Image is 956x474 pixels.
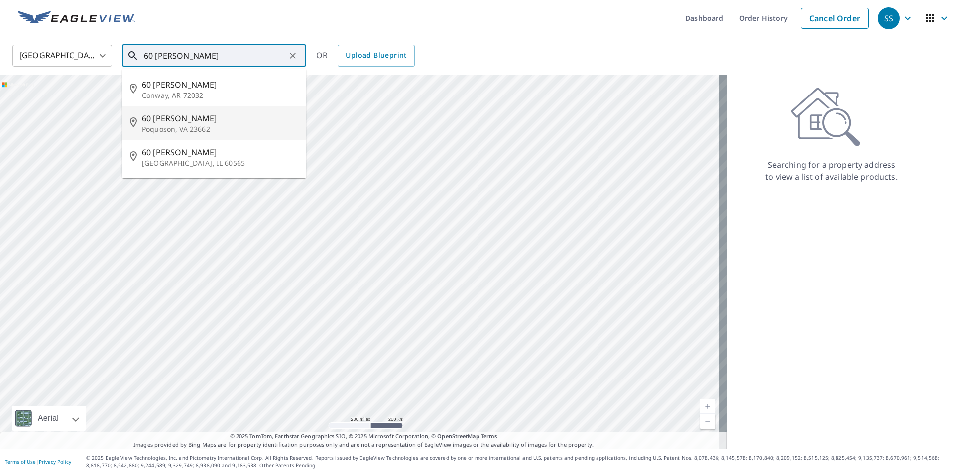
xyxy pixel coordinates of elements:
span: Upload Blueprint [346,49,406,62]
a: Cancel Order [801,8,869,29]
span: 60 [PERSON_NAME] [142,79,298,91]
a: Terms of Use [5,458,36,465]
div: Aerial [12,406,86,431]
p: © 2025 Eagle View Technologies, Inc. and Pictometry International Corp. All Rights Reserved. Repo... [86,454,951,469]
div: SS [878,7,900,29]
span: 60 [PERSON_NAME] [142,146,298,158]
span: © 2025 TomTom, Earthstar Geographics SIO, © 2025 Microsoft Corporation, © [230,432,497,441]
div: [GEOGRAPHIC_DATA] [12,42,112,70]
button: Clear [286,49,300,63]
div: OR [316,45,415,67]
a: Upload Blueprint [338,45,414,67]
p: Searching for a property address to view a list of available products. [765,159,898,183]
p: | [5,459,71,465]
a: Current Level 5, Zoom In [700,399,715,414]
a: OpenStreetMap [437,432,479,440]
div: Aerial [35,406,62,431]
p: Poquoson, VA 23662 [142,124,298,134]
p: Conway, AR 72032 [142,91,298,100]
a: Terms [481,432,497,440]
a: Privacy Policy [39,458,71,465]
input: Search by address or latitude-longitude [144,42,286,70]
a: Current Level 5, Zoom Out [700,414,715,429]
span: 60 [PERSON_NAME] [142,112,298,124]
p: [GEOGRAPHIC_DATA], IL 60565 [142,158,298,168]
img: EV Logo [18,11,135,26]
